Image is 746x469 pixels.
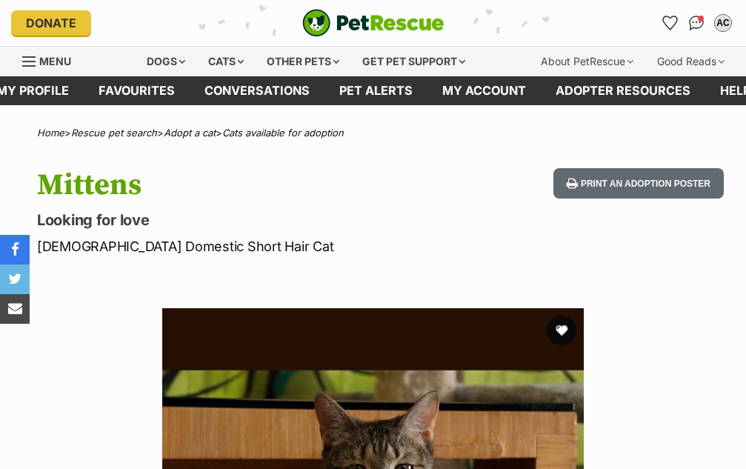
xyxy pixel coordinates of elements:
[136,47,196,76] div: Dogs
[198,47,254,76] div: Cats
[553,168,724,199] button: Print an adoption poster
[71,127,157,139] a: Rescue pet search
[190,76,324,105] a: conversations
[39,55,71,67] span: Menu
[37,210,458,230] p: Looking for love
[37,168,458,202] h1: Mittens
[658,11,682,35] a: Favourites
[11,10,91,36] a: Donate
[164,127,216,139] a: Adopt a cat
[711,11,735,35] button: My account
[84,76,190,105] a: Favourites
[647,47,735,76] div: Good Reads
[37,236,458,256] p: [DEMOGRAPHIC_DATA] Domestic Short Hair Cat
[541,76,705,105] a: Adopter resources
[222,127,344,139] a: Cats available for adoption
[685,11,708,35] a: Conversations
[658,11,735,35] ul: Account quick links
[256,47,350,76] div: Other pets
[22,47,81,73] a: Menu
[427,76,541,105] a: My account
[302,9,444,37] img: logo-cat-932fe2b9b8326f06289b0f2fb663e598f794de774fb13d1741a6617ecf9a85b4.svg
[302,9,444,37] a: PetRescue
[530,47,644,76] div: About PetRescue
[716,16,730,30] div: AC
[37,127,64,139] a: Home
[689,16,705,30] img: chat-41dd97257d64d25036548639549fe6c8038ab92f7586957e7f3b1b290dea8141.svg
[352,47,476,76] div: Get pet support
[324,76,427,105] a: Pet alerts
[547,316,576,345] button: favourite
